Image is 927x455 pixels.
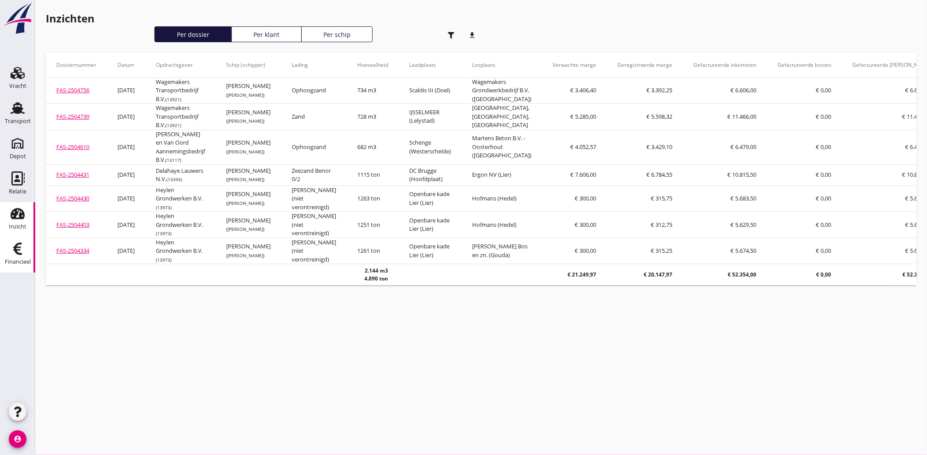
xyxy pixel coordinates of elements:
[767,164,842,186] td: € 0,00
[226,118,264,124] small: ([PERSON_NAME])
[347,264,399,285] td: 2.144 m3 4.890 ton
[464,26,481,44] i: download
[347,78,399,104] td: 734 m3
[399,78,462,104] td: Scaldis III (Doel)
[647,113,673,120] span: € 5.598,32
[281,238,347,264] td: [PERSON_NAME] (niet verontreinigd)
[575,221,596,229] span: € 300,00
[281,104,347,130] td: Zand
[683,264,767,285] td: € 52.354,00
[9,430,26,448] i: account_circle
[216,238,281,264] td: [PERSON_NAME]
[156,257,172,263] small: (13973)
[399,53,462,77] th: Laadplaats: Not sorted.
[56,247,89,255] a: FAS-2504334
[145,212,216,238] td: Heylen Grondwerken B.V.
[145,186,216,212] td: Heylen Grondwerken B.V.
[281,53,347,77] th: Lading: Not sorted.
[347,164,399,186] td: 1115 ton
[156,204,172,211] small: (13973)
[462,130,542,164] td: Martens Beton B.V. - Oosterhout ([GEOGRAPHIC_DATA])
[542,264,607,285] td: € 21.249,97
[216,78,281,104] td: [PERSON_NAME]
[305,30,369,39] div: Per schip
[462,186,542,212] td: Hofmans (Hedel)
[226,149,264,155] small: ([PERSON_NAME])
[216,53,281,77] th: Schip (schipper): Not sorted.
[607,264,683,285] td: € 20.147,97
[56,86,89,94] a: FAS-2504756
[145,164,216,186] td: Delahaye Lauwers N.V.
[107,212,145,238] td: [DATE]
[347,212,399,238] td: 1251 ton
[166,176,182,182] small: (13356)
[156,230,172,237] small: (13973)
[767,186,842,212] td: € 0,00
[462,212,542,238] td: Hofmans (Hedel)
[216,104,281,130] td: [PERSON_NAME]
[767,212,842,238] td: € 0,00
[647,143,673,151] span: € 3.429,10
[347,186,399,212] td: 1263 ton
[651,221,673,229] span: € 312,75
[216,212,281,238] td: [PERSON_NAME]
[46,53,107,77] th: Dossiernummer: Not sorted.
[107,130,145,164] td: [DATE]
[281,164,347,186] td: Zeezand Benor 0/2
[462,78,542,104] td: Wagemakers Grondwerkbedrijf B.V. ([GEOGRAPHIC_DATA])
[56,194,89,202] a: FAS-2504430
[281,78,347,104] td: Ophoogzand
[9,189,26,194] div: Relatie
[226,252,264,258] small: ([PERSON_NAME])
[399,212,462,238] td: Openbare kade Lier (Lier)
[145,53,216,77] th: Opdrachtgever: Not sorted.
[647,171,673,178] span: € 6.784,55
[226,176,264,182] small: ([PERSON_NAME])
[651,247,673,255] span: € 315,25
[347,130,399,164] td: 682 m3
[683,164,767,186] td: € 10.815,50
[399,238,462,264] td: Openbare kade Lier (Lier)
[216,130,281,164] td: [PERSON_NAME]
[2,2,33,35] img: logo-small.a267ee39.svg
[9,83,26,89] div: Vracht
[165,122,181,128] small: (13921)
[56,171,89,178] a: FAS-2504431
[651,194,673,202] span: € 315,75
[107,164,145,186] td: [DATE]
[570,86,596,94] span: € 3.406,40
[767,78,842,104] td: € 0,00
[301,26,373,42] a: Per schip
[9,224,26,229] div: Inzicht
[235,30,298,39] div: Per klant
[647,86,673,94] span: € 3.392,25
[154,26,232,42] a: Per dossier
[570,171,596,178] span: € 7.606,00
[767,264,842,285] td: € 0,00
[5,118,31,124] div: Transport
[575,194,596,202] span: € 300,00
[10,153,26,159] div: Depot
[46,11,481,26] h1: Inzichten
[399,164,462,186] td: DC Brugge (Hoofdplaat)
[107,238,145,264] td: [DATE]
[767,53,842,77] th: Gefactureerde kosten: Not sorted.
[767,238,842,264] td: € 0,00
[281,186,347,212] td: [PERSON_NAME] (niet verontreinigd)
[767,130,842,164] td: € 0,00
[683,130,767,164] td: € 6.479,00
[56,221,89,229] a: FAS-2504403
[399,104,462,130] td: IJSSELMEER (Lelystad)
[216,164,281,186] td: [PERSON_NAME]
[5,259,31,265] div: Financieel
[158,30,228,39] div: Per dossier
[226,226,264,232] small: ([PERSON_NAME])
[281,130,347,164] td: Ophoogzand
[399,130,462,164] td: Schenge (Westerschelde)
[399,186,462,212] td: Openbare kade Lier (Lier)
[683,78,767,104] td: € 6.606,00
[145,238,216,264] td: Heylen Grondwerken B.V.
[107,53,145,77] th: Datum: Not sorted.
[575,247,596,255] span: € 300,00
[347,53,399,77] th: Hoeveelheid: Not sorted.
